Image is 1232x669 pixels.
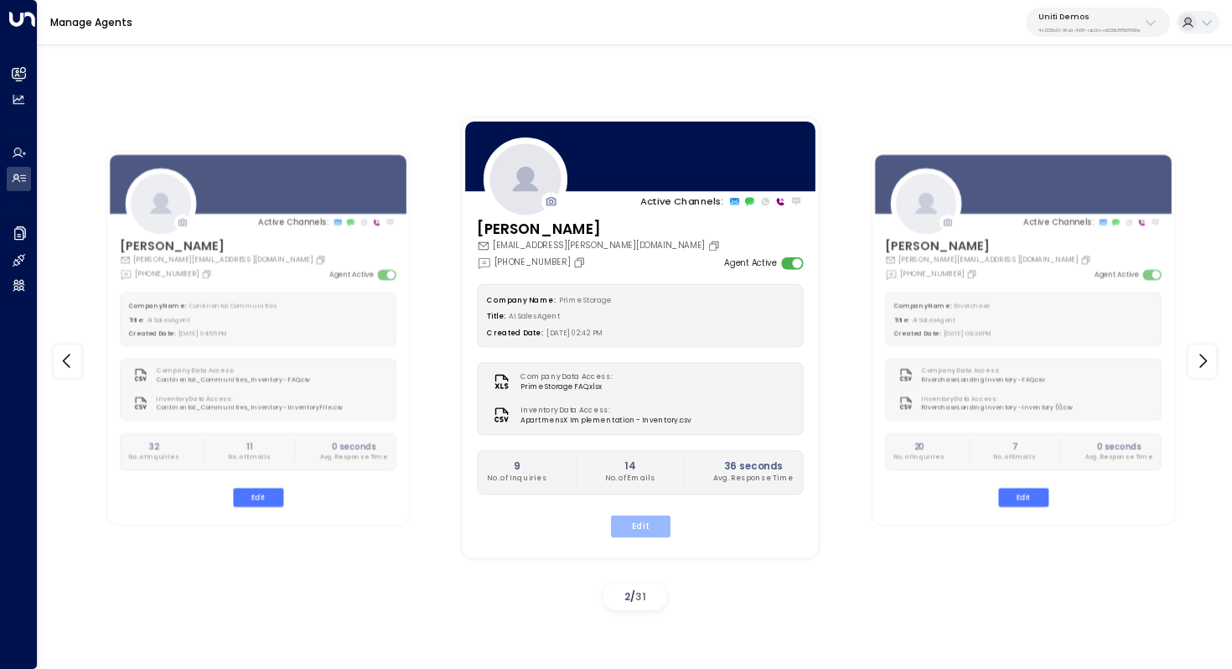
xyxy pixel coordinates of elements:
[488,295,556,304] label: Company Name:
[559,295,611,304] span: Prime Storage
[478,218,724,240] h3: [PERSON_NAME]
[319,440,387,452] h2: 0 seconds
[714,459,794,473] h2: 36 seconds
[156,376,309,385] span: Continental_Communities_Inventory - FAQ.csv
[119,254,328,265] div: [PERSON_NAME][EMAIL_ADDRESS][DOMAIN_NAME]
[967,268,981,279] button: Copy
[922,376,1044,385] span: Riverchase Landing Inventory - FAQ.csv
[228,453,270,462] p: No. of Emails
[998,488,1048,506] button: Edit
[119,236,328,255] h3: [PERSON_NAME]
[1081,254,1095,265] button: Copy
[611,515,670,537] button: Edit
[922,403,1073,412] span: Riverchase Landing Inventory - Inventory (1).csv
[521,382,619,393] span: Prime Storage FAQ.xlsx
[189,302,275,310] span: Continental Communities
[1038,12,1141,22] p: Uniti Demos
[128,329,175,338] label: Created Date:
[1023,216,1094,228] p: Active Channels:
[178,329,227,338] span: [DATE] 04:55 PM
[994,453,1036,462] p: No. of Emails
[714,473,794,484] p: Avg. Response Time
[521,415,691,426] span: ApartmensX Implementation - Inventory.csv
[894,453,945,462] p: No. of Inquiries
[1026,8,1170,37] button: Uniti Demos4c025b01-9fa0-46ff-ab3a-a620b886896e
[329,269,373,280] label: Agent Active
[894,329,941,338] label: Created Date:
[994,440,1036,452] h2: 7
[147,316,190,324] span: AI Sales Agent
[885,236,1094,255] h3: [PERSON_NAME]
[894,440,945,452] h2: 20
[488,329,543,338] label: Created Date:
[521,371,613,382] label: Company Data Access:
[521,405,686,416] label: Inventory Data Access:
[885,254,1094,265] div: [PERSON_NAME][EMAIL_ADDRESS][DOMAIN_NAME]
[913,316,956,324] span: AI Sales Agent
[228,440,270,452] h2: 11
[885,267,980,279] div: [PHONE_NUMBER]
[478,255,589,269] div: [PHONE_NUMBER]
[546,329,603,338] span: [DATE] 02:42 PM
[603,583,666,610] div: /
[922,394,1068,403] label: Inventory Data Access:
[319,453,387,462] p: Avg. Response Time
[315,254,329,265] button: Copy
[955,302,990,310] span: Riverchase
[488,473,547,484] p: No. of Inquiries
[119,267,214,279] div: [PHONE_NUMBER]
[488,459,547,473] h2: 9
[605,459,655,473] h2: 14
[128,453,179,462] p: No. of Inquiries
[1038,27,1141,34] p: 4c025b01-9fa0-46ff-ab3a-a620b886896e
[573,256,589,268] button: Copy
[156,394,337,403] label: Inventory Data Access:
[156,366,304,376] label: Company Data Access:
[922,366,1039,376] label: Company Data Access:
[605,473,655,484] p: No. of Emails
[128,316,143,324] label: Title:
[50,15,132,29] a: Manage Agents
[128,440,179,452] h2: 32
[635,589,646,604] span: 31
[894,302,952,310] label: Company Name:
[510,312,561,321] span: AI Sales Agent
[894,316,909,324] label: Title:
[156,403,342,412] span: Continental_Communities_Inventory - Inventory File.csv
[1095,269,1139,280] label: Agent Active
[478,239,724,252] div: [EMAIL_ADDRESS][PERSON_NAME][DOMAIN_NAME]
[128,302,186,310] label: Company Name:
[488,312,506,321] label: Title:
[624,589,630,604] span: 2
[257,216,328,228] p: Active Channels:
[201,268,215,279] button: Copy
[708,239,724,252] button: Copy
[232,488,282,506] button: Edit
[1085,453,1153,462] p: Avg. Response Time
[640,194,723,208] p: Active Channels:
[725,257,777,269] label: Agent Active
[1085,440,1153,452] h2: 0 seconds
[944,329,992,338] span: [DATE] 06:38 PM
